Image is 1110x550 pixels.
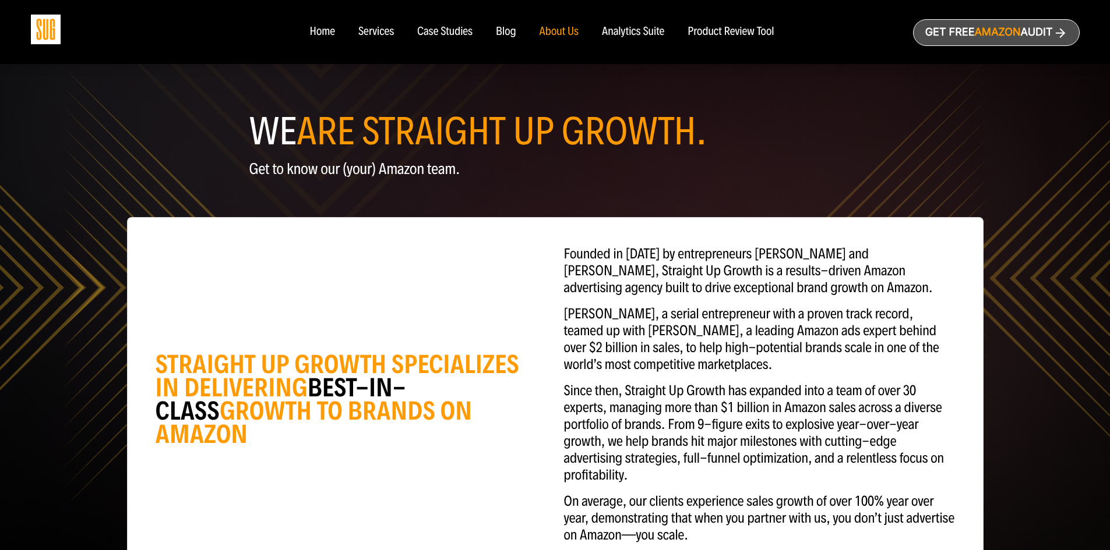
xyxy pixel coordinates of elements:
[309,26,334,38] a: Home
[564,493,955,544] p: On average, our clients experience sales growth of over 100% year over year, demonstrating that w...
[156,372,406,427] span: BEST-IN-CLASS
[156,353,547,446] div: STRAIGHT UP GROWTH SPECIALIZES IN DELIVERING GROWTH TO BRANDS ON AMAZON
[974,26,1020,38] span: Amazon
[249,114,861,149] h1: WE
[688,26,774,38] a: Product Review Tool
[540,26,579,38] a: About Us
[297,108,707,155] span: ARE STRAIGHT UP GROWTH.
[496,26,516,38] a: Blog
[31,15,61,44] img: Sug
[564,382,955,484] p: Since then, Straight Up Growth has expanded into a team of over 30 experts, managing more than $1...
[913,19,1080,46] a: Get freeAmazonAudit
[358,26,394,38] a: Services
[564,246,955,296] p: Founded in [DATE] by entrepreneurs [PERSON_NAME] and [PERSON_NAME], Straight Up Growth is a resul...
[249,161,861,178] p: Get to know our (your) Amazon team.
[417,26,473,38] a: Case Studies
[602,26,664,38] a: Analytics Suite
[564,306,955,373] p: [PERSON_NAME], a serial entrepreneur with a proven track record, teamed up with [PERSON_NAME], a ...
